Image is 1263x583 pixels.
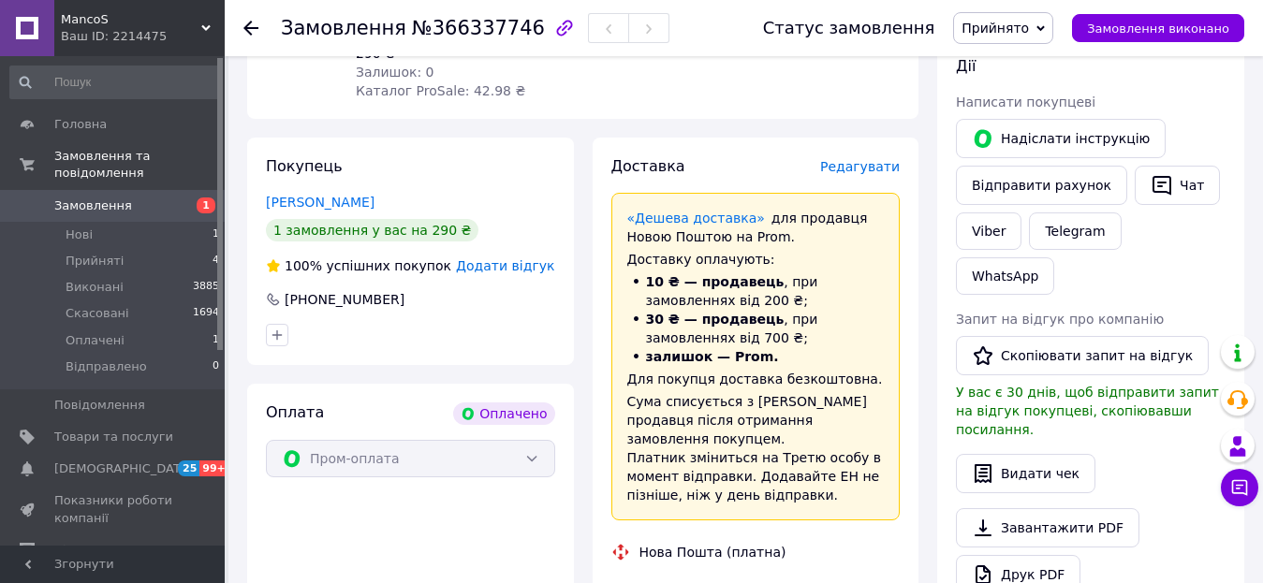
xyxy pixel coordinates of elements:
[61,28,225,45] div: Ваш ID: 2214475
[611,157,685,175] span: Доставка
[266,256,451,275] div: успішних покупок
[197,197,215,213] span: 1
[66,332,125,349] span: Оплачені
[66,358,147,375] span: Відправлено
[213,332,219,349] span: 1
[412,17,545,39] span: №366337746
[266,195,374,210] a: [PERSON_NAME]
[635,543,791,561] div: Нова Пошта (платна)
[763,19,935,37] div: Статус замовлення
[627,272,885,310] li: , при замовленнях від 200 ₴;
[283,290,406,309] div: [PHONE_NUMBER]
[1087,22,1229,36] span: Замовлення виконано
[66,279,124,296] span: Виконані
[956,385,1219,437] span: У вас є 30 днів, щоб відправити запит на відгук покупцеві, скопіювавши посилання.
[54,397,145,414] span: Повідомлення
[54,460,193,477] span: [DEMOGRAPHIC_DATA]
[193,305,219,322] span: 1694
[54,429,173,445] span: Товари та послуги
[627,209,885,246] div: для продавця Новою Поштою на Prom.
[956,312,1164,327] span: Запит на відгук про компанію
[627,310,885,347] li: , при замовленнях від 700 ₴;
[956,166,1127,205] button: Відправити рахунок
[54,197,132,214] span: Замовлення
[9,66,221,99] input: Пошук
[213,253,219,270] span: 4
[820,159,900,174] span: Редагувати
[1072,14,1244,42] button: Замовлення виконано
[627,392,885,504] div: Сума списується з [PERSON_NAME] продавця після отримання замовлення покупцем. Платник зміниться н...
[646,349,779,364] span: залишок — Prom.
[453,402,554,425] div: Оплачено
[956,257,1054,295] a: WhatsApp
[956,95,1095,109] span: Написати покупцеві
[54,492,173,526] span: Показники роботи компанії
[627,211,765,226] a: «Дешева доставка»
[956,336,1209,375] button: Скопіювати запит на відгук
[213,358,219,375] span: 0
[646,312,785,327] span: 30 ₴ — продавець
[356,83,525,98] span: Каталог ProSale: 42.98 ₴
[266,157,343,175] span: Покупець
[956,454,1095,493] button: Видати чек
[54,116,107,133] span: Головна
[54,542,103,559] span: Відгуки
[178,460,199,476] span: 25
[66,253,124,270] span: Прийняті
[266,219,478,241] div: 1 замовлення у вас на 290 ₴
[193,279,219,296] span: 3885
[1135,166,1220,205] button: Чат
[962,21,1029,36] span: Прийнято
[356,65,434,80] span: Залишок: 0
[266,403,324,421] span: Оплата
[285,258,322,273] span: 100%
[956,119,1166,158] button: Надіслати інструкцію
[956,508,1139,547] a: Завантажити PDF
[956,212,1021,250] a: Viber
[54,148,225,182] span: Замовлення та повідомлення
[627,250,885,269] div: Доставку оплачують:
[213,226,219,243] span: 1
[646,274,785,289] span: 10 ₴ — продавець
[199,460,230,476] span: 99+
[66,226,93,243] span: Нові
[281,17,406,39] span: Замовлення
[456,258,554,273] span: Додати відгук
[243,19,258,37] div: Повернутися назад
[66,305,129,322] span: Скасовані
[1221,469,1258,506] button: Чат з покупцем
[61,11,201,28] span: MancoS
[627,370,885,388] div: Для покупця доставка безкоштовна.
[956,57,976,75] span: Дії
[1029,212,1121,250] a: Telegram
